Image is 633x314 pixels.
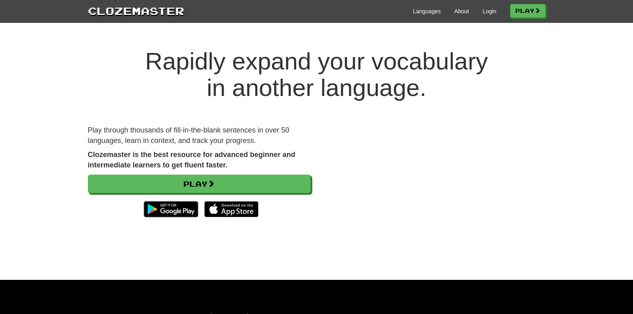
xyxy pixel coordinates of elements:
a: Play [88,175,311,193]
a: Clozemaster [88,3,184,18]
img: Download_on_the_App_Store_Badge_US-UK_135x40-25178aeef6eb6b83b96f5f2d004eda3bffbb37122de64afbaef7... [204,201,258,217]
p: Play through thousands of fill-in-the-blank sentences in over 50 languages, learn in context, and... [88,125,311,146]
a: Play [510,4,545,18]
img: Get it on Google Play [140,197,202,221]
a: Languages [413,7,441,15]
a: About [454,7,469,15]
strong: Clozemaster is the best resource for advanced beginner and intermediate learners to get fluent fa... [88,151,295,169]
a: Login [482,7,496,15]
